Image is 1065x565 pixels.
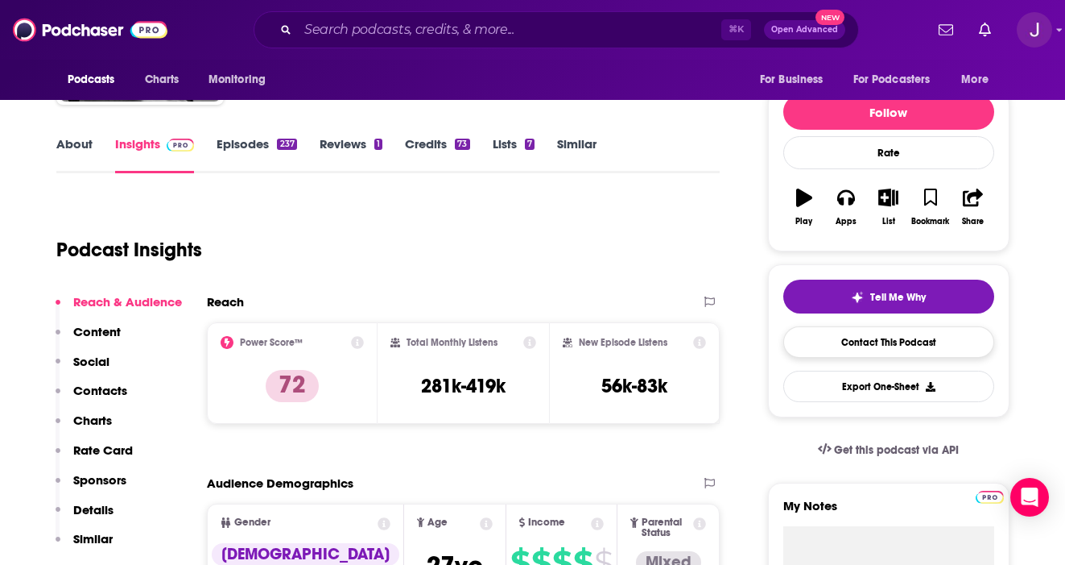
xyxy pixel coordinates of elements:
[374,139,382,150] div: 1
[427,517,448,528] span: Age
[783,178,825,236] button: Play
[870,291,926,304] span: Tell Me Why
[56,294,182,324] button: Reach & Audience
[1010,478,1049,517] div: Open Intercom Messenger
[56,64,136,95] button: open menu
[976,488,1004,504] a: Pro website
[867,178,909,236] button: List
[240,337,303,348] h2: Power Score™
[73,502,114,517] p: Details
[1017,12,1052,48] img: User Profile
[56,136,93,173] a: About
[843,64,954,95] button: open menu
[961,69,989,91] span: More
[805,430,972,470] a: Get this podcast via API
[557,136,596,173] a: Similar
[783,371,994,402] button: Export One-Sheet
[932,16,960,44] a: Show notifications dropdown
[298,17,721,43] input: Search podcasts, credits, & more...
[910,178,951,236] button: Bookmark
[56,502,114,532] button: Details
[764,20,845,39] button: Open AdvancedNew
[56,354,109,384] button: Social
[56,472,126,502] button: Sponsors
[421,374,506,398] h3: 281k-419k
[783,326,994,358] a: Contact This Podcast
[56,531,113,561] button: Similar
[254,11,859,48] div: Search podcasts, credits, & more...
[783,136,994,169] div: Rate
[56,324,121,354] button: Content
[73,324,121,339] p: Content
[882,217,895,226] div: List
[320,136,382,173] a: Reviews1
[134,64,189,95] a: Charts
[783,280,994,314] button: tell me why sparkleTell Me Why
[528,517,565,528] span: Income
[1017,12,1052,48] span: Logged in as josephpapapr
[455,139,469,150] div: 73
[56,442,133,472] button: Rate Card
[911,217,949,226] div: Bookmark
[525,139,535,150] div: 7
[207,294,244,310] h2: Reach
[266,370,319,402] p: 72
[853,69,931,91] span: For Podcasters
[197,64,287,95] button: open menu
[851,291,864,304] img: tell me why sparkle
[976,491,1004,504] img: Podchaser Pro
[73,531,113,546] p: Similar
[217,136,296,173] a: Episodes237
[234,517,270,528] span: Gender
[73,442,133,458] p: Rate Card
[167,139,195,152] img: Podchaser Pro
[749,64,844,95] button: open menu
[579,337,667,348] h2: New Episode Listens
[407,337,497,348] h2: Total Monthly Listens
[73,472,126,488] p: Sponsors
[834,443,959,457] span: Get this podcast via API
[73,354,109,369] p: Social
[73,413,112,428] p: Charts
[771,26,838,34] span: Open Advanced
[972,16,997,44] a: Show notifications dropdown
[13,15,167,45] img: Podchaser - Follow, Share and Rate Podcasts
[601,374,667,398] h3: 56k-83k
[1017,12,1052,48] button: Show profile menu
[783,498,994,526] label: My Notes
[721,19,751,40] span: ⌘ K
[950,64,1009,95] button: open menu
[783,94,994,130] button: Follow
[56,413,112,442] button: Charts
[115,136,195,173] a: InsightsPodchaser Pro
[277,139,296,150] div: 237
[825,178,867,236] button: Apps
[642,517,691,538] span: Parental Status
[405,136,469,173] a: Credits73
[68,69,115,91] span: Podcasts
[493,136,535,173] a: Lists7
[962,217,984,226] div: Share
[145,69,180,91] span: Charts
[56,238,202,262] h1: Podcast Insights
[208,69,266,91] span: Monitoring
[56,383,127,413] button: Contacts
[760,69,824,91] span: For Business
[815,10,844,25] span: New
[795,217,812,226] div: Play
[73,294,182,310] p: Reach & Audience
[951,178,993,236] button: Share
[836,217,857,226] div: Apps
[73,383,127,398] p: Contacts
[207,476,353,491] h2: Audience Demographics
